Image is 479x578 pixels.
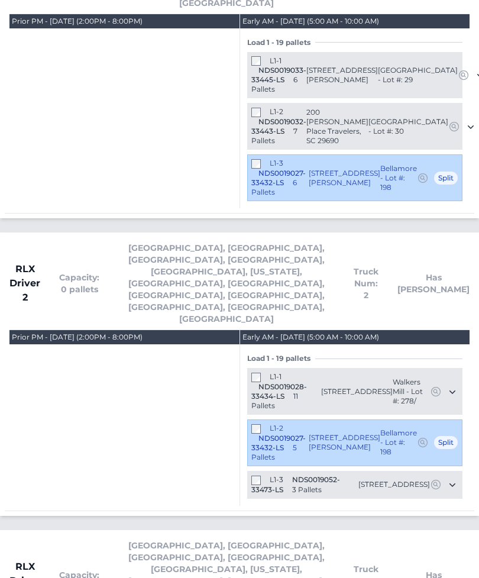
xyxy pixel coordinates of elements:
span: L1-1 [270,56,281,65]
span: L1-1 [270,372,281,381]
span: [STREET_ADDRESS] [321,387,393,396]
span: Walkers Mill - Lot #: 278/ [393,377,430,406]
span: Capacity: 0 pallets [59,272,99,295]
span: Load 1 - 19 pallets [247,354,315,363]
div: Prior PM - [DATE] (2:00PM - 8:00PM) [12,17,143,26]
span: NDS0019027-33432-LS [251,434,306,452]
span: L1-2 [270,107,283,116]
span: [GEOGRAPHIC_DATA], [GEOGRAPHIC_DATA], [GEOGRAPHIC_DATA], [GEOGRAPHIC_DATA], [GEOGRAPHIC_DATA], [U... [118,242,335,325]
span: Truck Num: 2 [354,266,378,301]
span: Bellamore - Lot #: 198 [380,428,417,457]
span: NDS0019027-33432-LS [251,169,306,187]
span: [STREET_ADDRESS][PERSON_NAME] [309,433,380,452]
span: Split [433,171,458,185]
span: [STREET_ADDRESS] [358,480,430,489]
div: Early AM - [DATE] (5:00 AM - 10:00 AM) [242,332,379,342]
span: [STREET_ADDRESS][PERSON_NAME] [306,66,378,85]
span: NDS0019032-33443-LS [251,117,306,135]
span: 3 Pallets [292,485,322,494]
span: Load 1 - 19 pallets [247,38,315,47]
span: RLX Driver 2 [9,262,40,305]
span: NDS0019028-33434-LS [251,382,307,401]
span: [STREET_ADDRESS][PERSON_NAME] [309,169,380,188]
span: 200 [PERSON_NAME] Place Travelers, SC 29690 [306,108,368,146]
span: NDS0019052-33473-LS [251,475,340,494]
span: [GEOGRAPHIC_DATA] - Lot #: 30 [368,117,448,136]
span: L1-2 [270,424,283,432]
span: 5 Pallets [251,443,297,461]
div: Early AM - [DATE] (5:00 AM - 10:00 AM) [242,17,379,26]
span: 6 Pallets [251,178,297,196]
span: L1-3 [270,159,283,167]
span: Has [PERSON_NAME] [397,272,470,295]
div: Prior PM - [DATE] (2:00PM - 8:00PM) [12,332,143,342]
span: Bellamore - Lot #: 198 [380,164,417,192]
span: 7 Pallets [251,127,297,145]
span: 11 Pallets [251,392,298,410]
span: L1-3 [270,475,283,484]
span: [GEOGRAPHIC_DATA] - Lot #: 29 [378,66,458,85]
span: NDS0019033-33445-LS [251,66,306,84]
span: 6 Pallets [251,75,297,93]
span: Split [433,435,458,450]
